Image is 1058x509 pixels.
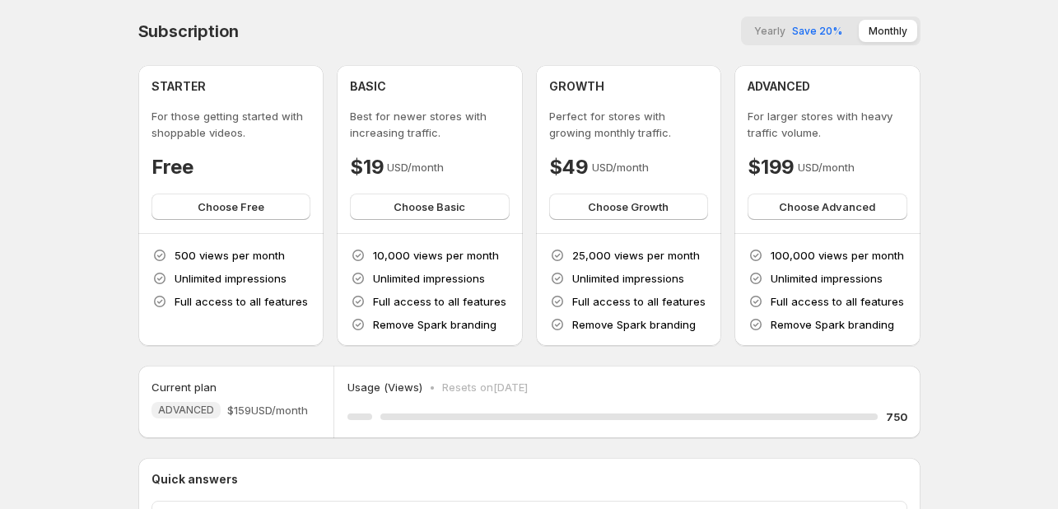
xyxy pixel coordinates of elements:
h4: GROWTH [549,78,604,95]
p: Unlimited impressions [373,270,485,287]
p: Unlimited impressions [771,270,883,287]
p: Remove Spark branding [572,316,696,333]
p: 100,000 views per month [771,247,904,264]
h4: Free [151,154,193,180]
p: Resets on [DATE] [442,379,528,395]
button: Choose Advanced [748,194,907,220]
p: Full access to all features [572,293,706,310]
p: USD/month [387,159,444,175]
p: For those getting started with shoppable videos. [151,108,311,141]
span: ADVANCED [158,404,214,417]
span: Save 20% [792,25,842,37]
p: 25,000 views per month [572,247,700,264]
button: Monthly [859,20,917,42]
p: Unlimited impressions [175,270,287,287]
p: Perfect for stores with growing monthly traffic. [549,108,709,141]
p: Quick answers [151,471,907,488]
h4: ADVANCED [748,78,810,95]
p: • [429,379,436,395]
h5: 750 [886,409,907,425]
h4: BASIC [350,78,386,95]
span: Yearly [754,25,785,37]
button: Choose Basic [350,194,510,220]
p: Unlimited impressions [572,270,684,287]
h4: Subscription [138,21,240,41]
p: Best for newer stores with increasing traffic. [350,108,510,141]
h4: STARTER [151,78,206,95]
p: Usage (Views) [347,379,422,395]
button: Choose Free [151,194,311,220]
h4: $199 [748,154,795,180]
button: Choose Growth [549,194,709,220]
span: Choose Advanced [779,198,875,215]
p: Full access to all features [175,293,308,310]
p: Full access to all features [373,293,506,310]
p: USD/month [592,159,649,175]
h4: $49 [549,154,589,180]
span: Choose Basic [394,198,465,215]
p: For larger stores with heavy traffic volume. [748,108,907,141]
p: USD/month [798,159,855,175]
h5: Current plan [151,379,217,395]
p: Full access to all features [771,293,904,310]
h4: $19 [350,154,384,180]
p: Remove Spark branding [771,316,894,333]
p: 10,000 views per month [373,247,499,264]
span: Choose Free [198,198,264,215]
span: $159 USD/month [227,402,308,418]
p: Remove Spark branding [373,316,496,333]
p: 500 views per month [175,247,285,264]
span: Choose Growth [588,198,669,215]
button: YearlySave 20% [744,20,852,42]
